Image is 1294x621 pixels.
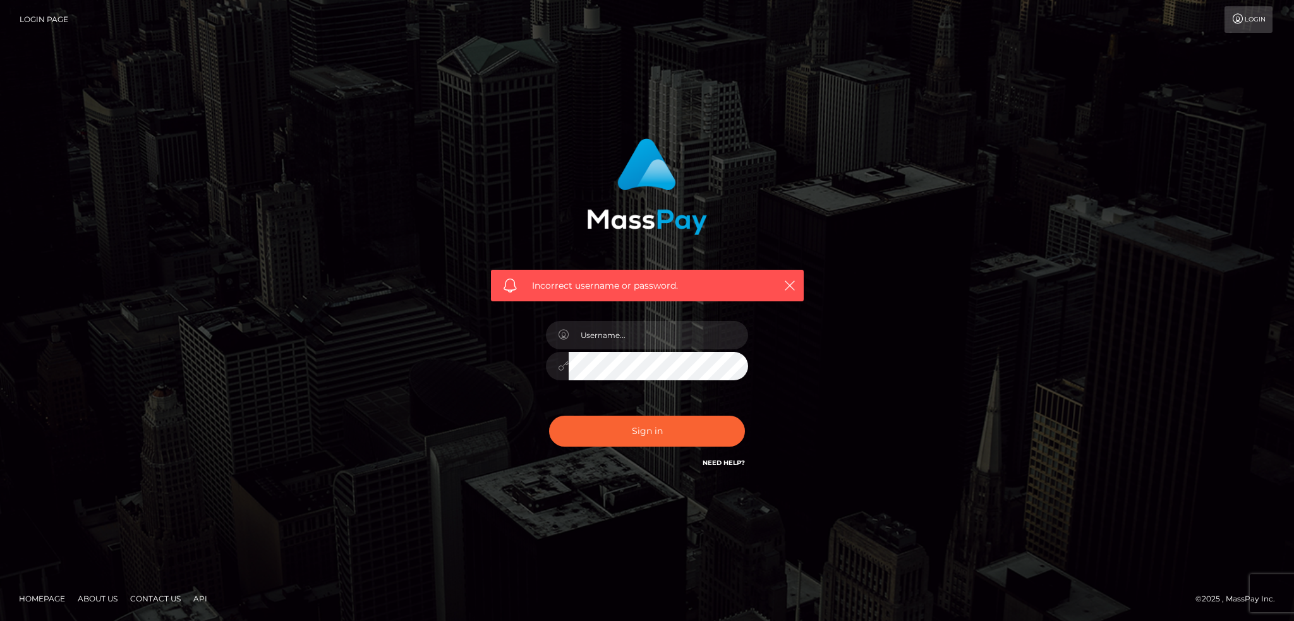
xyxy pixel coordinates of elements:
[188,589,212,608] a: API
[73,589,123,608] a: About Us
[20,6,68,33] a: Login Page
[703,459,745,467] a: Need Help?
[1224,6,1273,33] a: Login
[587,138,707,235] img: MassPay Login
[549,416,745,447] button: Sign in
[125,589,186,608] a: Contact Us
[1195,592,1285,606] div: © 2025 , MassPay Inc.
[532,279,763,292] span: Incorrect username or password.
[569,321,748,349] input: Username...
[14,589,70,608] a: Homepage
